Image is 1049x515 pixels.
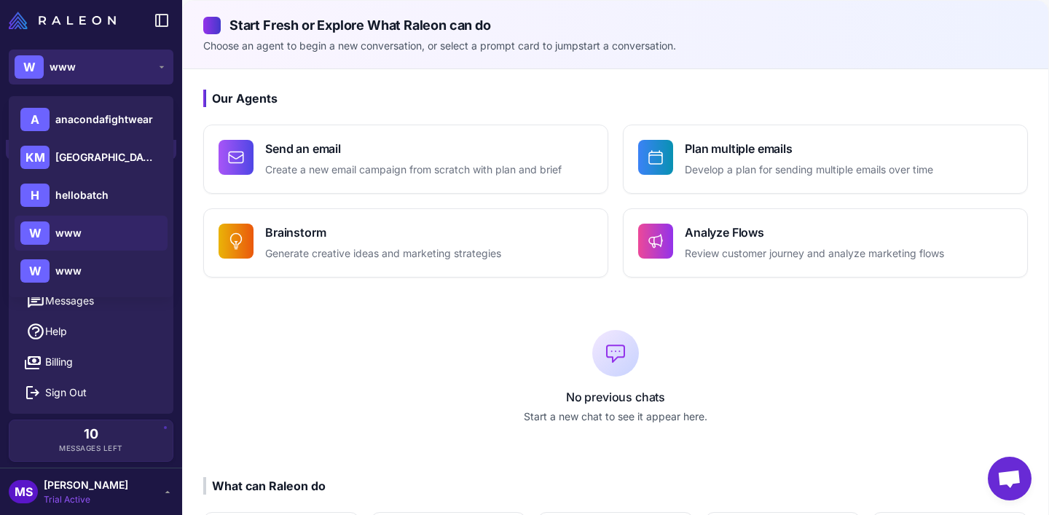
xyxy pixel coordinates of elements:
[203,477,326,495] div: What can Raleon do
[55,263,82,279] span: www
[685,162,933,178] p: Develop a plan for sending multiple emails over time
[685,245,944,262] p: Review customer journey and analyze marketing flows
[45,385,87,401] span: Sign Out
[45,323,67,339] span: Help
[9,12,122,29] a: Raleon Logo
[44,493,128,506] span: Trial Active
[685,140,933,157] h4: Plan multiple emails
[20,146,50,169] div: KM
[20,108,50,131] div: A
[203,125,608,194] button: Send an emailCreate a new email campaign from scratch with plan and brief
[20,259,50,283] div: W
[55,111,153,127] span: anacondafightwear
[45,354,73,370] span: Billing
[203,409,1028,425] p: Start a new chat to see it appear here.
[59,443,123,454] span: Messages Left
[623,208,1028,278] button: Analyze FlowsReview customer journey and analyze marketing flows
[15,377,168,408] button: Sign Out
[265,245,501,262] p: Generate creative ideas and marketing strategies
[265,140,562,157] h4: Send an email
[15,316,168,347] a: Help
[203,38,1028,54] p: Choose an agent to begin a new conversation, or select a prompt card to jumpstart a conversation.
[6,202,176,232] a: Email Design
[55,149,157,165] span: [GEOGRAPHIC_DATA]
[15,55,44,79] div: W
[50,59,76,75] span: www
[9,12,116,29] img: Raleon Logo
[44,477,128,493] span: [PERSON_NAME]
[203,388,1028,406] p: No previous chats
[6,165,176,196] a: Knowledge
[20,221,50,245] div: W
[203,208,608,278] button: BrainstormGenerate creative ideas and marketing strategies
[988,457,1032,500] div: Open chat
[55,225,82,241] span: www
[203,90,1028,107] h3: Our Agents
[55,187,109,203] span: hellobatch
[84,428,98,441] span: 10
[45,293,94,309] span: Messages
[15,286,168,316] button: Messages
[20,184,50,207] div: H
[685,224,944,241] h4: Analyze Flows
[9,50,173,84] button: Wwww
[9,480,38,503] div: MS
[6,129,176,160] a: Chats
[265,224,501,241] h4: Brainstorm
[203,15,1028,35] h2: Start Fresh or Explore What Raleon can do
[623,125,1028,194] button: Plan multiple emailsDevelop a plan for sending multiple emails over time
[265,162,562,178] p: Create a new email campaign from scratch with plan and brief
